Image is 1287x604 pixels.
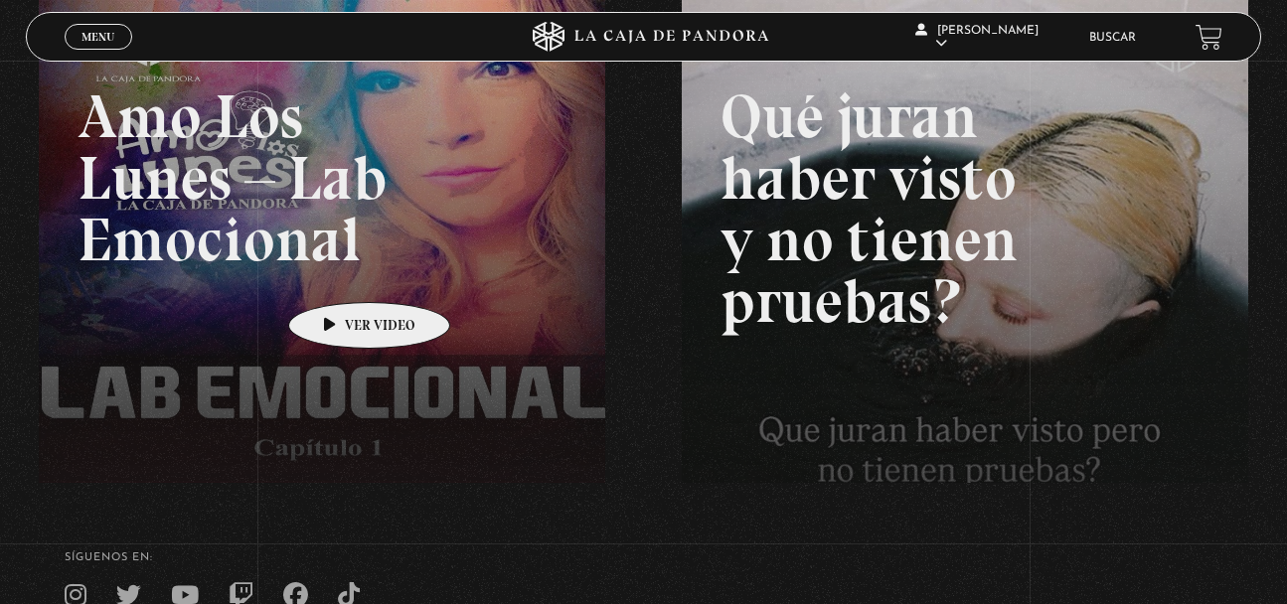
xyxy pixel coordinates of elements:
span: Cerrar [75,48,121,62]
span: Menu [81,31,114,43]
span: [PERSON_NAME] [915,25,1039,50]
a: Buscar [1089,32,1136,44]
h4: SÍguenos en: [65,552,1223,563]
a: View your shopping cart [1196,24,1222,51]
